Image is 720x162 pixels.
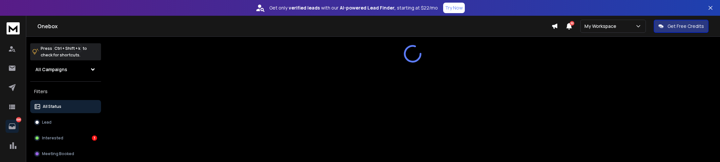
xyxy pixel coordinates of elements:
[585,23,619,30] p: My Workspace
[30,147,101,160] button: Meeting Booked
[53,45,81,52] span: Ctrl + Shift + k
[30,87,101,96] h3: Filters
[30,63,101,76] button: All Campaigns
[570,21,574,26] span: 50
[42,135,63,141] p: Interested
[445,5,463,11] p: Try Now
[41,45,87,58] p: Press to check for shortcuts.
[340,5,396,11] strong: AI-powered Lead Finder,
[37,22,551,30] h1: Onebox
[30,132,101,145] button: Interested3
[43,104,61,109] p: All Status
[6,120,19,133] a: 3081
[42,151,74,156] p: Meeting Booked
[16,117,21,122] p: 3081
[92,135,97,141] div: 3
[30,116,101,129] button: Lead
[269,5,438,11] p: Get only with our starting at $22/mo
[289,5,320,11] strong: verified leads
[654,20,709,33] button: Get Free Credits
[443,3,465,13] button: Try Now
[7,22,20,34] img: logo
[668,23,704,30] p: Get Free Credits
[30,100,101,113] button: All Status
[35,66,67,73] h1: All Campaigns
[42,120,51,125] p: Lead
